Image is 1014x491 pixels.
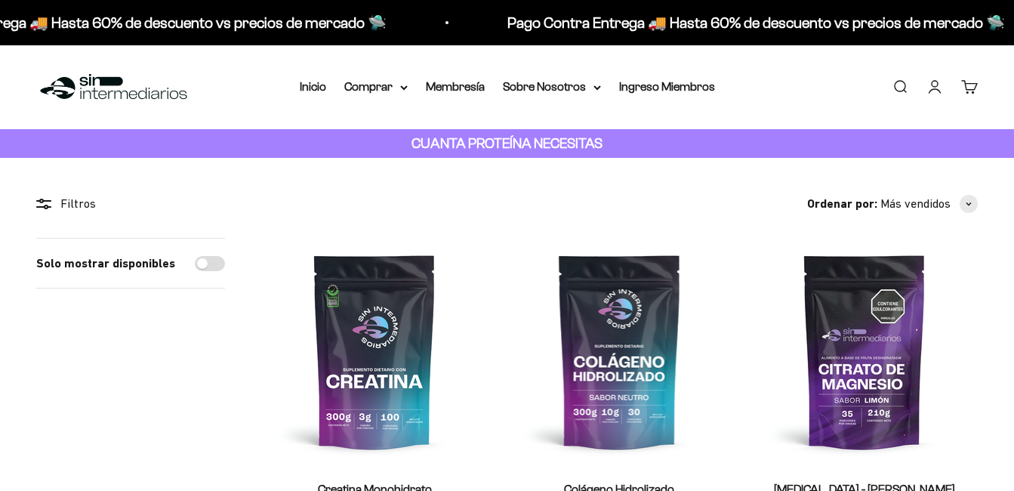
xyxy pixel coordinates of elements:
strong: CUANTA PROTEÍNA NECESITAS [411,135,603,151]
label: Solo mostrar disponibles [36,254,175,273]
p: Pago Contra Entrega 🚚 Hasta 60% de descuento vs precios de mercado 🛸 [506,11,1003,35]
summary: Sobre Nosotros [503,77,601,97]
a: Ingreso Miembros [619,80,715,93]
span: Ordenar por: [807,194,877,214]
button: Más vendidos [880,194,978,214]
div: Filtros [36,194,225,214]
a: Inicio [300,80,326,93]
a: Membresía [426,80,485,93]
summary: Comprar [344,77,408,97]
span: Más vendidos [880,194,951,214]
